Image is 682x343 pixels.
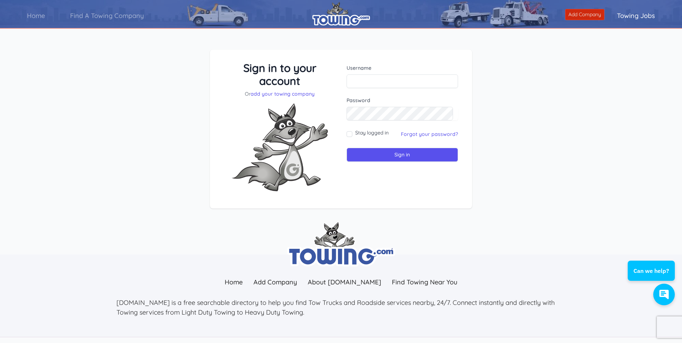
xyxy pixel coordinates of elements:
a: About [DOMAIN_NAME] [302,274,386,290]
p: Or [224,90,336,97]
a: Add Company [248,274,302,290]
label: Stay logged in [355,129,389,136]
img: logo.png [312,2,370,26]
iframe: Conversations [622,241,682,312]
a: Find Towing Near You [386,274,463,290]
a: Add Company [565,9,604,20]
a: Forgot your password? [401,131,458,137]
p: [DOMAIN_NAME] is a free searchable directory to help you find Tow Trucks and Roadside services ne... [116,298,566,317]
a: Find A Towing Company [58,5,156,26]
input: Sign in [347,148,458,162]
h3: Sign in to your account [224,61,336,87]
a: Home [219,274,248,290]
a: add your towing company [251,91,315,97]
a: Home [14,5,58,26]
label: Username [347,64,458,72]
label: Password [347,97,458,104]
a: Towing Jobs [604,5,668,26]
img: towing [287,222,395,266]
img: Fox-Excited.png [226,97,334,197]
